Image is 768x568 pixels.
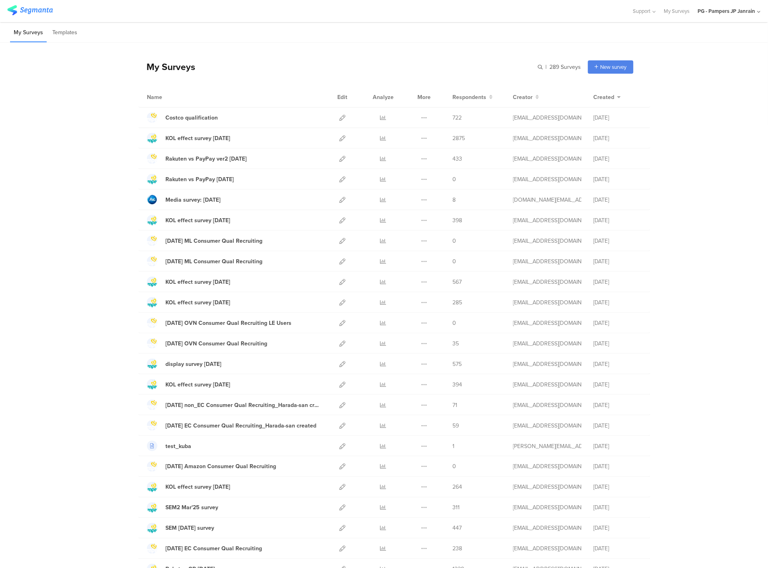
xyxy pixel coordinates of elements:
div: saito.s.2@pg.com [513,504,582,512]
div: May'25 non_EC Consumer Qual Recruiting_Harada-san created [165,401,322,409]
button: Creator [513,93,539,101]
a: Costco qualification [147,112,218,123]
div: Costco qualification [165,114,218,122]
div: Apr'25 Amazon Consumer Qual Recruiting [165,463,276,471]
div: [DATE] [594,463,642,471]
div: May'25 EC Consumer Qual Recruiting [165,545,262,553]
div: My Surveys [138,60,195,74]
div: test_kuba [165,442,191,450]
div: saito.s.2@pg.com [513,524,582,533]
a: Rakuten vs PayPay ver2 [DATE] [147,153,247,164]
button: Respondents [453,93,493,101]
a: Rakuten vs PayPay [DATE] [147,174,234,184]
span: 0 [453,319,456,327]
div: Jul'25 ML Consumer Qual Recruiting [165,257,262,266]
a: KOL effect survey [DATE] [147,133,230,143]
span: New survey [601,63,627,71]
img: segmanta logo [7,5,53,15]
a: [DATE] EC Consumer Qual Recruiting [147,543,262,554]
div: oki.y.2@pg.com [513,298,582,307]
span: 567 [453,278,462,286]
span: 433 [453,155,462,163]
a: Media survey: [DATE] [147,194,221,205]
span: Creator [513,93,533,101]
span: 59 [453,421,459,430]
div: [DATE] [594,442,642,450]
a: [DATE] OVN Consumer Qual Recruiting LE Users [147,318,291,328]
li: Templates [49,23,81,42]
span: 447 [453,524,462,533]
div: Rakuten vs PayPay Aug25 [165,175,234,184]
div: oki.y.2@pg.com [513,216,582,225]
div: [DATE] [594,319,642,327]
a: [DATE] Amazon Consumer Qual Recruiting [147,461,276,472]
span: Respondents [453,93,487,101]
span: 575 [453,360,462,368]
span: Created [594,93,615,101]
div: [DATE] [594,278,642,286]
a: SEM [DATE] survey [147,523,214,533]
span: 0 [453,237,456,245]
div: shibato.d@pg.com [513,463,582,471]
div: [DATE] [594,483,642,492]
div: [DATE] [594,339,642,348]
div: More [415,87,433,107]
div: Analyze [371,87,395,107]
div: [DATE] [594,401,642,409]
div: [DATE] [594,504,642,512]
div: Jun'25 OVN Consumer Qual Recruiting [165,339,267,348]
div: Edit [334,87,351,107]
a: KOL effect survey [DATE] [147,215,230,225]
div: [DATE] [594,196,642,204]
li: My Surveys [10,23,47,42]
span: | [545,63,548,71]
span: 722 [453,114,462,122]
div: saito.s.2@pg.com [513,401,582,409]
span: 71 [453,401,458,409]
span: 289 Surveys [550,63,581,71]
span: 238 [453,545,462,553]
div: saito.s.2@pg.com [513,175,582,184]
a: [DATE] EC Consumer Qual Recruiting_Harada-san created [147,420,316,431]
div: [DATE] [594,155,642,163]
div: saito.s.2@pg.com [513,114,582,122]
span: 0 [453,175,456,184]
div: [DATE] [594,298,642,307]
div: [DATE] [594,257,642,266]
div: roszko.j@pg.com [513,442,582,450]
div: Rakuten vs PayPay ver2 Aug25 [165,155,247,163]
div: oki.y.2@pg.com [513,380,582,389]
span: 0 [453,463,456,471]
div: SEM Mar'25 survey [165,524,214,533]
div: KOL effect survey Jul 25 [165,278,230,286]
div: shibato.d@pg.com [513,545,582,553]
span: 285 [453,298,462,307]
span: 311 [453,504,460,512]
div: Media survey: Sep'25 [165,196,221,204]
a: display survey [DATE] [147,359,221,369]
span: 0 [453,257,456,266]
div: makimura.n@pg.com [513,257,582,266]
div: pang.jp@pg.com [513,196,582,204]
div: saito.s.2@pg.com [513,278,582,286]
div: [DATE] [594,524,642,533]
button: Created [594,93,621,101]
span: 398 [453,216,462,225]
span: 35 [453,339,459,348]
a: KOL effect survey [DATE] [147,482,230,492]
span: 8 [453,196,456,204]
span: 1 [453,442,455,450]
div: display survey May'25 [165,360,221,368]
div: oki.y.2@pg.com [513,237,582,245]
span: 2875 [453,134,465,143]
div: KOL effect survey Aug 25 [165,216,230,225]
div: [DATE] [594,216,642,225]
div: [DATE] [594,237,642,245]
a: [DATE] ML Consumer Qual Recruiting [147,235,262,246]
div: Name [147,93,195,101]
a: test_kuba [147,441,191,451]
a: KOL effect survey [DATE] [147,297,230,308]
div: saito.s.2@pg.com [513,483,582,492]
div: makimura.n@pg.com [513,339,582,348]
div: saito.s.2@pg.com [513,155,582,163]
